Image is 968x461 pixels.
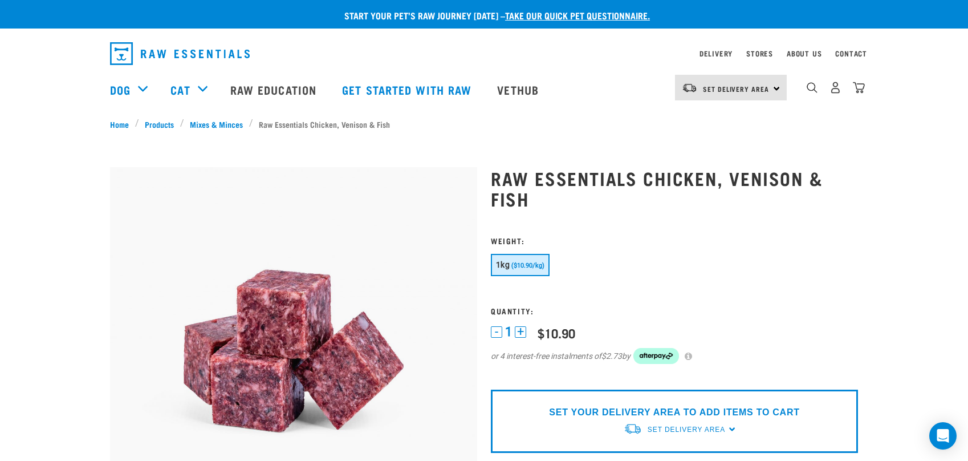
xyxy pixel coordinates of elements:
h1: Raw Essentials Chicken, Venison & Fish [491,168,858,209]
a: About Us [787,51,821,55]
nav: dropdown navigation [101,38,867,70]
span: Set Delivery Area [703,87,769,91]
img: van-moving.png [624,423,642,435]
img: home-icon-1@2x.png [807,82,817,93]
span: 1 [505,326,512,338]
a: Vethub [486,67,553,112]
div: or 4 interest-free instalments of by [491,348,858,364]
a: Home [110,118,135,130]
button: - [491,326,502,338]
a: Mixes & Minces [184,118,249,130]
h3: Weight: [491,236,858,245]
nav: breadcrumbs [110,118,858,130]
a: take our quick pet questionnaire. [505,13,650,18]
img: van-moving.png [682,83,697,93]
h3: Quantity: [491,306,858,315]
button: + [515,326,526,338]
a: Products [139,118,180,130]
a: Dog [110,81,131,98]
a: Contact [835,51,867,55]
div: $10.90 [538,326,575,340]
img: Raw Essentials Logo [110,42,250,65]
div: Open Intercom Messenger [929,422,957,450]
a: Stores [746,51,773,55]
span: 1kg [496,260,510,269]
a: Delivery [699,51,733,55]
a: Get started with Raw [331,67,486,112]
span: ($10.90/kg) [511,262,544,269]
img: Afterpay [633,348,679,364]
img: user.png [829,82,841,94]
a: Cat [170,81,190,98]
span: $2.73 [601,350,622,362]
img: home-icon@2x.png [853,82,865,94]
p: SET YOUR DELIVERY AREA TO ADD ITEMS TO CART [549,406,799,419]
button: 1kg ($10.90/kg) [491,254,550,276]
span: Set Delivery Area [648,426,725,434]
a: Raw Education [219,67,331,112]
